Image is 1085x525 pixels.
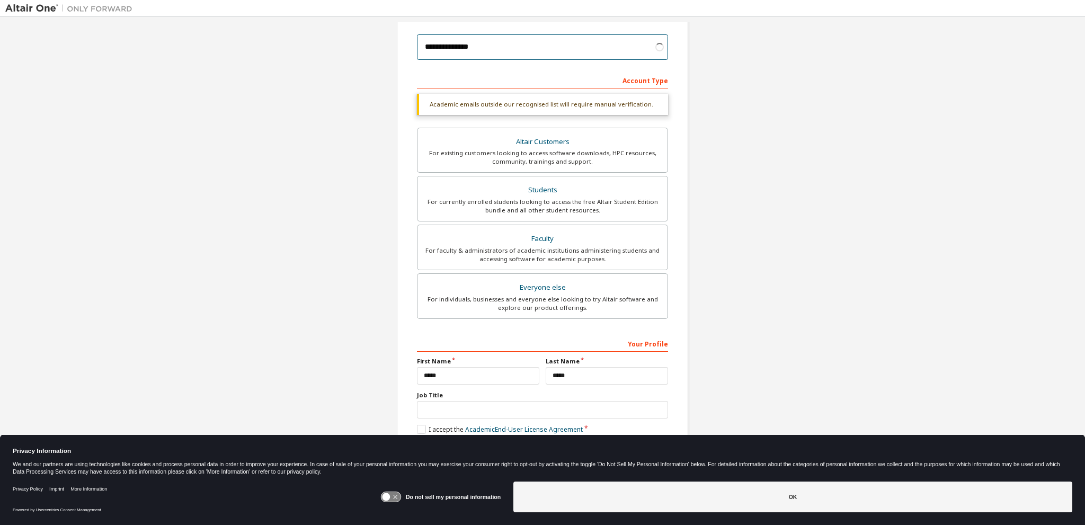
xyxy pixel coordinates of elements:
[424,183,661,198] div: Students
[417,425,583,434] label: I accept the
[417,335,668,352] div: Your Profile
[424,246,661,263] div: For faculty & administrators of academic institutions administering students and accessing softwa...
[417,357,539,366] label: First Name
[546,357,668,366] label: Last Name
[417,94,668,115] div: Academic emails outside our recognised list will require manual verification.
[424,280,661,295] div: Everyone else
[424,232,661,246] div: Faculty
[417,72,668,88] div: Account Type
[424,135,661,149] div: Altair Customers
[465,425,583,434] a: Academic End-User License Agreement
[424,149,661,166] div: For existing customers looking to access software downloads, HPC resources, community, trainings ...
[417,391,668,399] label: Job Title
[424,295,661,312] div: For individuals, businesses and everyone else looking to try Altair software and explore our prod...
[424,198,661,215] div: For currently enrolled students looking to access the free Altair Student Edition bundle and all ...
[5,3,138,14] img: Altair One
